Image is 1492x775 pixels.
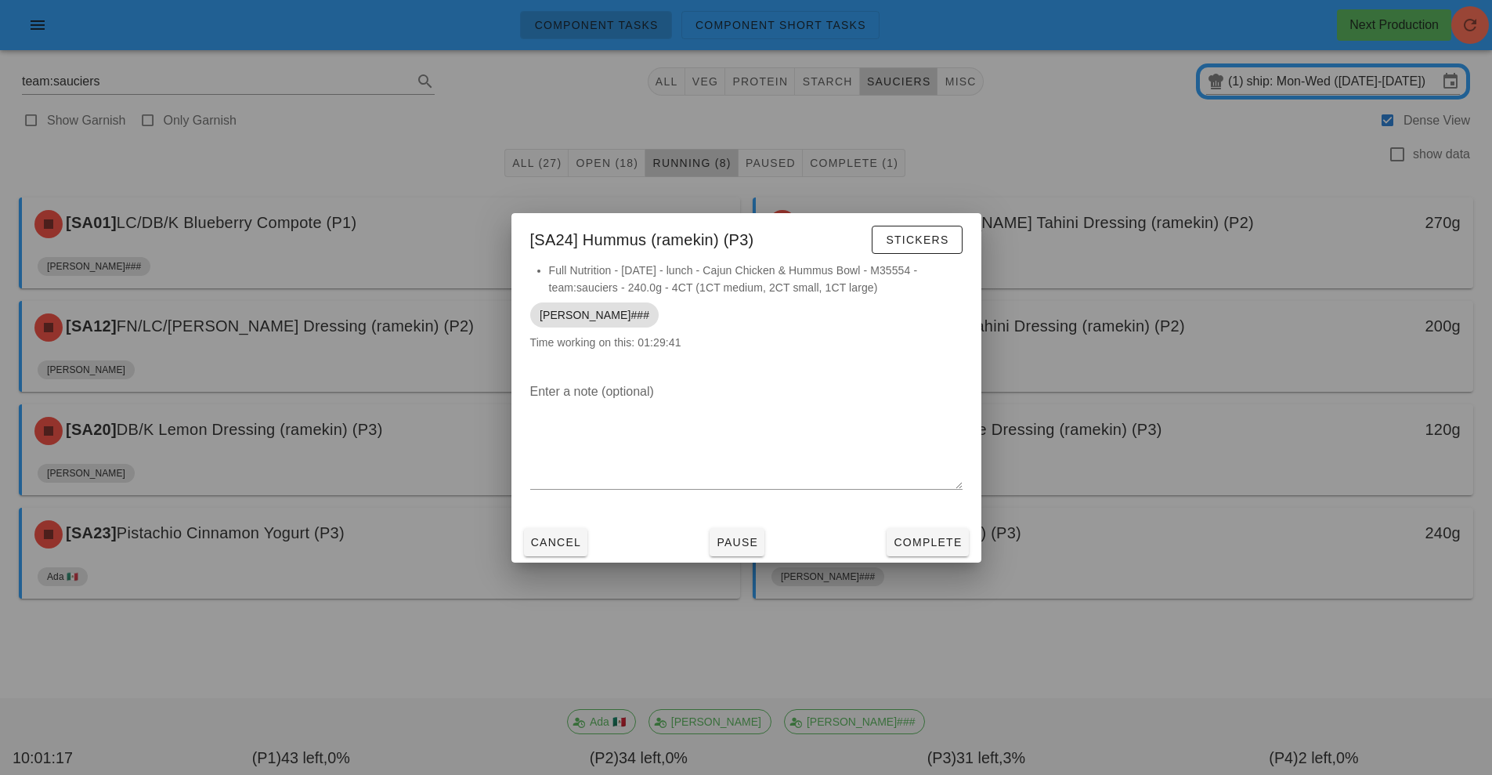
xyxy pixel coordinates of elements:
[511,262,981,367] div: Time working on this: 01:29:41
[524,528,588,556] button: Cancel
[716,536,758,549] span: Pause
[549,262,963,296] li: Full Nutrition - [DATE] - lunch - Cajun Chicken & Hummus Bowl - M35554 - team:sauciers - 240.0g -...
[710,528,764,556] button: Pause
[885,234,948,246] span: Stickers
[511,213,981,262] div: [SA24] Hummus (ramekin) (P3)
[887,528,968,556] button: Complete
[893,536,962,549] span: Complete
[530,536,582,549] span: Cancel
[540,302,649,328] span: [PERSON_NAME]###
[872,226,962,254] button: Stickers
